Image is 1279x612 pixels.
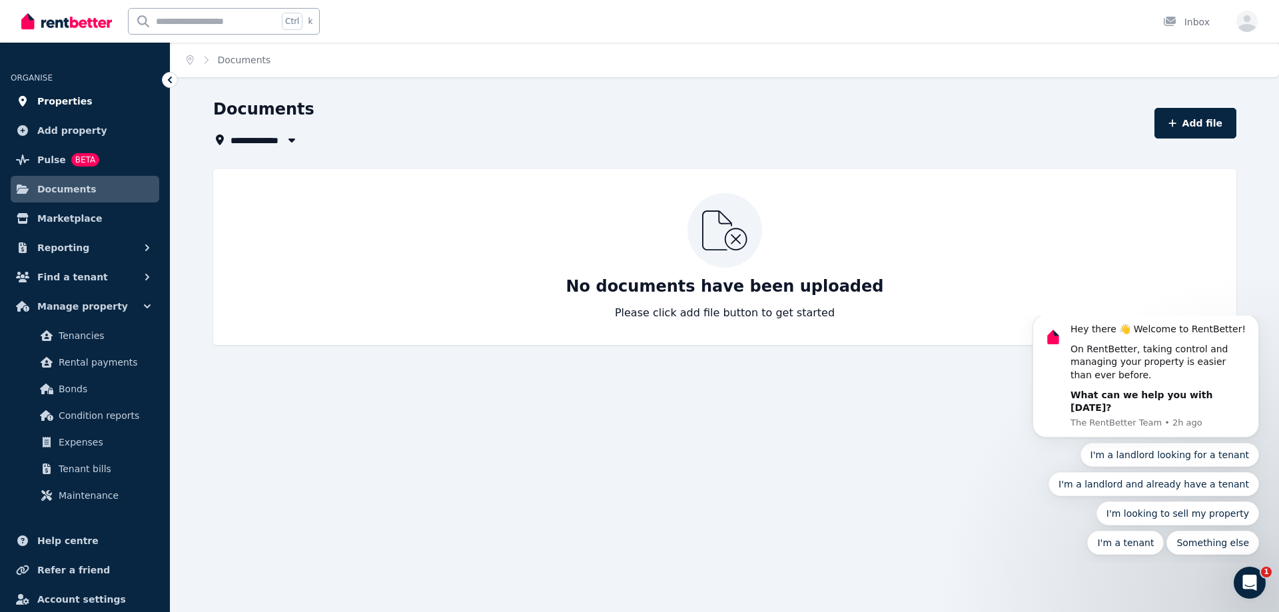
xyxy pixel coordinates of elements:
[1013,316,1279,563] iframe: Intercom notifications message
[37,210,102,226] span: Marketplace
[36,156,246,180] button: Quick reply: I'm a landlord and already have a tenant
[16,322,154,349] a: Tenancies
[213,99,314,120] h1: Documents
[59,461,149,477] span: Tenant bills
[16,376,154,402] a: Bonds
[75,215,151,239] button: Quick reply: I'm a tenant
[68,127,247,151] button: Quick reply: I'm a landlord looking for a tenant
[16,429,154,456] a: Expenses
[308,16,312,27] span: k
[71,153,99,166] span: BETA
[58,7,236,99] div: Message content
[11,293,159,320] button: Manage property
[58,74,200,98] b: What can we help you with [DATE]?
[59,434,149,450] span: Expenses
[59,487,149,503] span: Maintenance
[37,181,97,197] span: Documents
[11,147,159,173] a: PulseBETA
[11,205,159,232] a: Marketplace
[171,43,286,77] nav: Breadcrumb
[37,533,99,549] span: Help centre
[37,123,107,139] span: Add property
[218,53,271,67] span: Documents
[37,152,66,168] span: Pulse
[59,408,149,424] span: Condition reports
[11,73,53,83] span: ORGANISE
[566,276,884,297] p: No documents have been uploaded
[59,381,149,397] span: Bonds
[84,186,246,210] button: Quick reply: I'm looking to sell my property
[11,176,159,202] a: Documents
[16,349,154,376] a: Rental payments
[1234,567,1266,599] iframe: Intercom live chat
[37,298,128,314] span: Manage property
[1163,15,1210,29] div: Inbox
[16,482,154,509] a: Maintenance
[21,11,112,31] img: RentBetter
[59,354,149,370] span: Rental payments
[37,269,108,285] span: Find a tenant
[37,93,93,109] span: Properties
[615,305,835,321] p: Please click add file button to get started
[16,456,154,482] a: Tenant bills
[20,127,246,239] div: Quick reply options
[58,27,236,67] div: On RentBetter, taking control and managing your property is easier than ever before.
[11,527,159,554] a: Help centre
[16,402,154,429] a: Condition reports
[37,240,89,256] span: Reporting
[1261,567,1272,577] span: 1
[282,13,302,30] span: Ctrl
[11,557,159,583] a: Refer a friend
[59,328,149,344] span: Tenancies
[11,234,159,261] button: Reporting
[58,7,236,21] div: Hey there 👋 Welcome to RentBetter!
[11,264,159,290] button: Find a tenant
[1154,108,1236,139] button: Add file
[154,215,246,239] button: Quick reply: Something else
[37,562,110,578] span: Refer a friend
[37,591,126,607] span: Account settings
[58,101,236,113] p: Message from The RentBetter Team, sent 2h ago
[11,88,159,115] a: Properties
[30,11,51,32] img: Profile image for The RentBetter Team
[11,117,159,144] a: Add property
